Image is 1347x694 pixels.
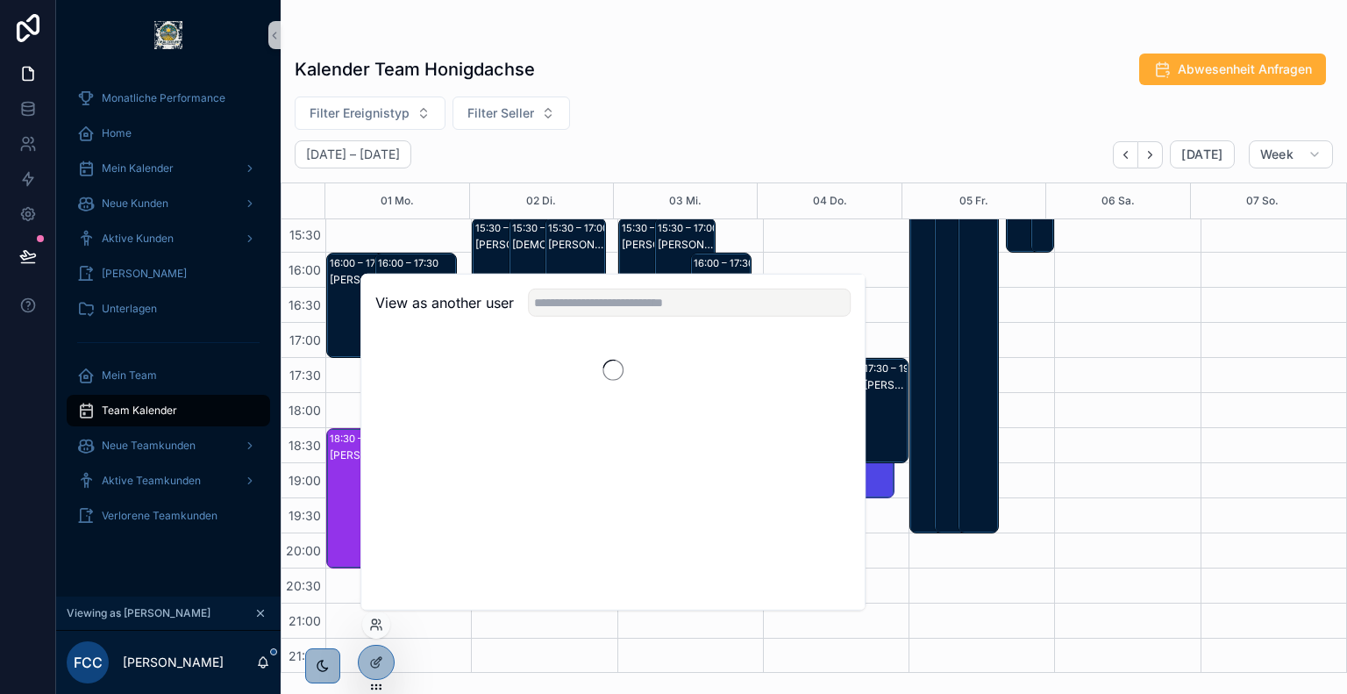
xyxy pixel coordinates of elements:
[102,91,225,105] span: Monatliche Performance
[330,448,469,462] div: [PERSON_NAME]: SC2
[327,429,470,568] div: 18:30 – 20:30[PERSON_NAME]: SC2
[813,183,847,218] button: 04 Do.
[102,232,174,246] span: Aktive Kunden
[473,218,532,322] div: 15:30 – 17:00[PERSON_NAME]: SC1
[1178,61,1312,78] span: Abwesenheit Anfragen
[658,219,723,237] div: 15:30 – 17:00
[67,82,270,114] a: Monatliche Performance
[56,70,281,554] div: scrollable content
[102,267,187,281] span: [PERSON_NAME]
[282,543,325,558] span: 20:00
[1101,183,1135,218] button: 06 Sa.
[330,430,397,447] div: 18:30 – 20:30
[284,438,325,453] span: 18:30
[548,219,613,237] div: 15:30 – 17:00
[284,648,325,663] span: 21:30
[512,238,568,252] div: [DEMOGRAPHIC_DATA][PERSON_NAME]: SC1
[467,104,534,122] span: Filter Seller
[67,153,270,184] a: Mein Kalender
[67,395,270,426] a: Team Kalender
[67,360,270,391] a: Mein Team
[102,474,201,488] span: Aktive Teamkunden
[1139,54,1326,85] button: Abwesenheit Anfragen
[284,403,325,418] span: 18:00
[67,188,270,219] a: Neue Kunden
[67,293,270,325] a: Unterlagen
[526,183,556,218] button: 02 Di.
[284,297,325,312] span: 16:30
[658,238,714,252] div: [PERSON_NAME]: SC1
[154,21,182,49] img: App logo
[67,606,210,620] span: Viewing as [PERSON_NAME]
[295,57,535,82] h1: Kalender Team Honigdachse
[864,360,929,377] div: 17:30 – 19:00
[285,368,325,383] span: 17:30
[545,218,605,322] div: 15:30 – 17:00[PERSON_NAME]: SC1
[67,258,270,290] a: [PERSON_NAME]
[512,219,577,237] div: 15:30 – 17:00
[691,254,751,357] div: 16:00 – 17:30[DEMOGRAPHIC_DATA][PERSON_NAME]: SC1
[655,218,715,322] div: 15:30 – 17:00[PERSON_NAME]: SC1
[453,97,570,130] button: Select Button
[67,430,270,461] a: Neue Teamkunden
[102,126,132,140] span: Home
[102,302,157,316] span: Unterlagen
[619,218,679,322] div: 15:30 – 17:00[PERSON_NAME]: SC1
[74,652,103,673] span: FCC
[102,161,174,175] span: Mein Kalender
[622,219,687,237] div: 15:30 – 17:00
[375,254,456,357] div: 16:00 – 17:30[DEMOGRAPHIC_DATA][PERSON_NAME]: SC1
[1170,140,1234,168] button: [DATE]
[669,183,702,218] button: 03 Mi.
[102,509,217,523] span: Verlorene Teamkunden
[475,219,540,237] div: 15:30 – 17:00
[67,118,270,149] a: Home
[284,262,325,277] span: 16:00
[1138,141,1163,168] button: Next
[284,613,325,628] span: 21:00
[330,273,407,287] div: [PERSON_NAME]: SC1
[1181,147,1222,162] span: [DATE]
[1113,141,1138,168] button: Back
[102,197,168,211] span: Neue Kunden
[285,227,325,242] span: 15:30
[67,465,270,497] a: Aktive Teamkunden
[1260,147,1294,162] span: Week
[123,654,224,671] p: [PERSON_NAME]
[67,500,270,532] a: Verlorene Teamkunden
[1246,183,1279,218] button: 07 So.
[284,508,325,523] span: 19:30
[861,359,908,462] div: 17:30 – 19:00[PERSON_NAME]: SC1
[285,333,325,347] span: 17:00
[295,97,445,130] button: Select Button
[864,378,907,392] div: [PERSON_NAME]: SC1
[327,254,408,357] div: 16:00 – 17:30[PERSON_NAME]: SC1
[330,254,395,272] div: 16:00 – 17:30
[381,183,414,218] button: 01 Mo.
[306,146,400,163] h2: [DATE] – [DATE]
[959,183,988,218] button: 05 Fr.
[282,578,325,593] span: 20:30
[694,254,759,272] div: 16:00 – 17:30
[102,404,177,418] span: Team Kalender
[284,473,325,488] span: 19:00
[378,254,443,272] div: 16:00 – 17:30
[510,218,569,322] div: 15:30 – 17:00[DEMOGRAPHIC_DATA][PERSON_NAME]: SC1
[67,223,270,254] a: Aktive Kunden
[102,439,196,453] span: Neue Teamkunden
[475,238,531,252] div: [PERSON_NAME]: SC1
[622,238,678,252] div: [PERSON_NAME]: SC1
[102,368,157,383] span: Mein Team
[375,292,514,313] h2: View as another user
[310,104,410,122] span: Filter Ereignistyp
[1249,140,1333,168] button: Week
[548,238,604,252] div: [PERSON_NAME]: SC1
